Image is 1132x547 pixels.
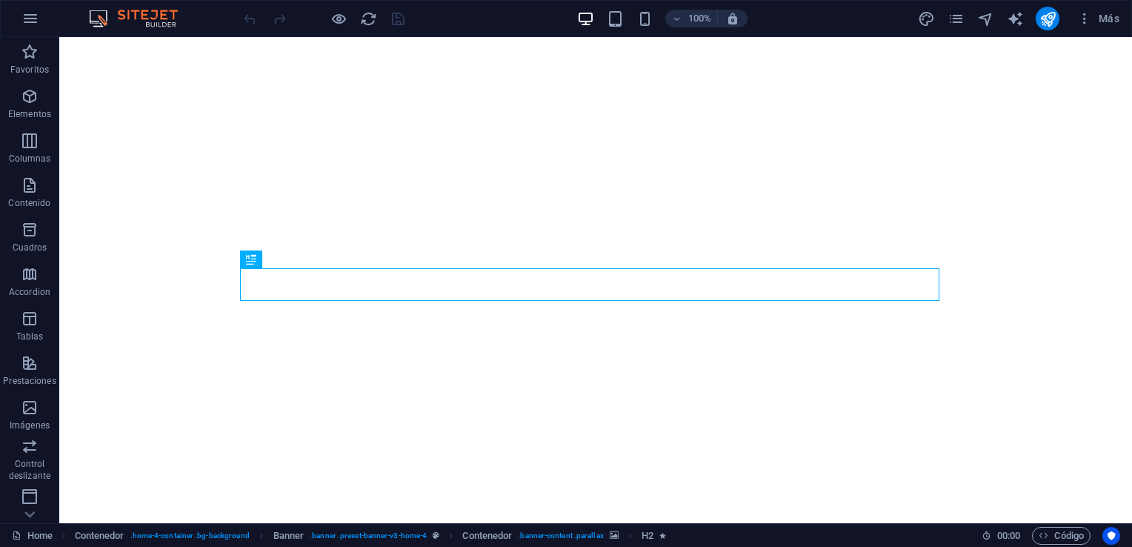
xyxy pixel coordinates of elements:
button: publish [1036,7,1059,30]
span: Código [1039,527,1084,545]
i: AI Writer [1007,10,1024,27]
span: Haz clic para seleccionar y doble clic para editar [462,527,512,545]
button: Más [1071,7,1125,30]
a: Haz clic para cancelar la selección y doble clic para abrir páginas [12,527,53,545]
span: : [1008,530,1010,541]
button: design [917,10,935,27]
i: Páginas (Ctrl+Alt+S) [948,10,965,27]
nav: breadcrumb [75,527,667,545]
p: Accordion [9,286,50,298]
img: Editor Logo [85,10,196,27]
p: Columnas [9,153,51,165]
p: Cuadros [13,242,47,253]
i: Volver a cargar página [360,10,377,27]
span: Más [1077,11,1119,26]
span: Haz clic para seleccionar y doble clic para editar [75,527,124,545]
i: Navegador [977,10,994,27]
span: Haz clic para seleccionar y doble clic para editar [642,527,653,545]
button: navigator [976,10,994,27]
i: Publicar [1039,10,1056,27]
h6: Tiempo de la sesión [982,527,1021,545]
i: Este elemento es un preajuste personalizable [433,531,439,540]
span: . banner .preset-banner-v3-home-4 [310,527,427,545]
button: Haz clic para salir del modo de previsualización y seguir editando [330,10,347,27]
i: Al redimensionar, ajustar el nivel de zoom automáticamente para ajustarse al dispositivo elegido. [726,12,739,25]
button: Código [1032,527,1091,545]
p: Favoritos [10,64,49,76]
p: Elementos [8,108,51,120]
button: text_generator [1006,10,1024,27]
h6: 100% [687,10,711,27]
span: . home-4-container .bg-background [130,527,250,545]
i: Diseño (Ctrl+Alt+Y) [918,10,935,27]
button: Usercentrics [1102,527,1120,545]
p: Imágenes [10,420,50,431]
p: Contenido [8,197,50,209]
i: Este elemento contiene un fondo [610,531,619,540]
i: El elemento contiene una animación [659,531,666,540]
button: reload [359,10,377,27]
button: pages [947,10,965,27]
p: Prestaciones [3,375,56,387]
span: Haz clic para seleccionar y doble clic para editar [273,527,304,545]
span: 00 00 [997,527,1020,545]
p: Tablas [16,331,44,342]
button: 100% [665,10,718,27]
span: . banner-content .parallax [518,527,603,545]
